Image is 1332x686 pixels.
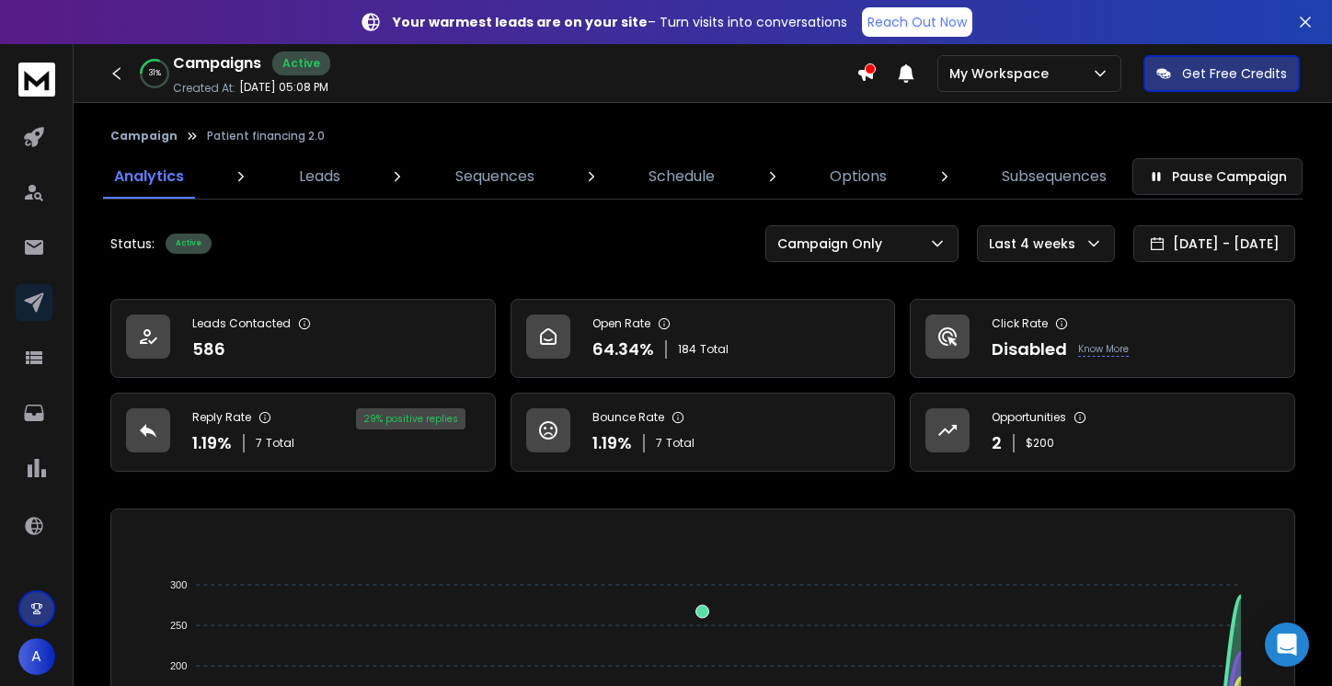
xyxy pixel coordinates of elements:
p: Options [830,166,887,188]
p: Get Free Credits [1182,64,1287,83]
p: My Workspace [949,64,1056,83]
button: Get Free Credits [1143,55,1300,92]
a: Click RateDisabledKnow More [910,299,1295,378]
a: Options [819,154,898,199]
p: [DATE] 05:08 PM [239,80,328,95]
p: Bounce Rate [592,410,664,425]
p: – Turn visits into conversations [393,13,847,31]
p: Patient financing 2.0 [207,129,325,143]
span: Total [266,436,294,451]
p: 31 % [149,68,161,79]
span: Total [700,342,729,357]
p: Click Rate [992,316,1048,331]
p: Last 4 weeks [989,234,1083,253]
tspan: 200 [170,660,187,671]
img: logo [18,63,55,97]
a: Opportunities2$200 [910,393,1295,472]
p: Leads Contacted [192,316,291,331]
button: [DATE] - [DATE] [1133,225,1295,262]
a: Reach Out Now [862,7,972,37]
div: Active [166,234,212,254]
p: Created At: [173,81,235,96]
div: 29 % positive replies [356,408,465,429]
tspan: 300 [170,579,187,590]
p: $ 200 [1026,436,1054,451]
p: Open Rate [592,316,650,331]
a: Sequences [444,154,545,199]
p: Disabled [992,337,1067,362]
strong: Your warmest leads are on your site [393,13,648,31]
a: Subsequences [991,154,1118,199]
a: Reply Rate1.19%7Total29% positive replies [110,393,496,472]
a: Leads Contacted586 [110,299,496,378]
tspan: 250 [170,620,187,631]
span: 184 [678,342,696,357]
p: 2 [992,430,1002,456]
p: Schedule [649,166,715,188]
p: Know More [1078,342,1129,357]
p: Reply Rate [192,410,251,425]
p: 1.19 % [592,430,632,456]
button: A [18,638,55,675]
span: Total [666,436,695,451]
p: Reach Out Now [867,13,967,31]
button: Campaign [110,129,178,143]
p: 64.34 % [592,337,654,362]
p: Opportunities [992,410,1066,425]
div: Active [272,51,330,75]
h1: Campaigns [173,52,261,74]
a: Schedule [637,154,726,199]
a: Bounce Rate1.19%7Total [511,393,896,472]
p: Subsequences [1002,166,1107,188]
p: 1.19 % [192,430,232,456]
p: Campaign Only [777,234,890,253]
p: Status: [110,234,155,253]
a: Analytics [103,154,195,199]
span: 7 [656,436,662,451]
p: 586 [192,337,225,362]
div: Open Intercom Messenger [1265,623,1309,667]
span: 7 [256,436,262,451]
p: Sequences [455,166,534,188]
p: Analytics [114,166,184,188]
a: Leads [288,154,351,199]
p: Leads [299,166,340,188]
a: Open Rate64.34%184Total [511,299,896,378]
button: Pause Campaign [1132,158,1303,195]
